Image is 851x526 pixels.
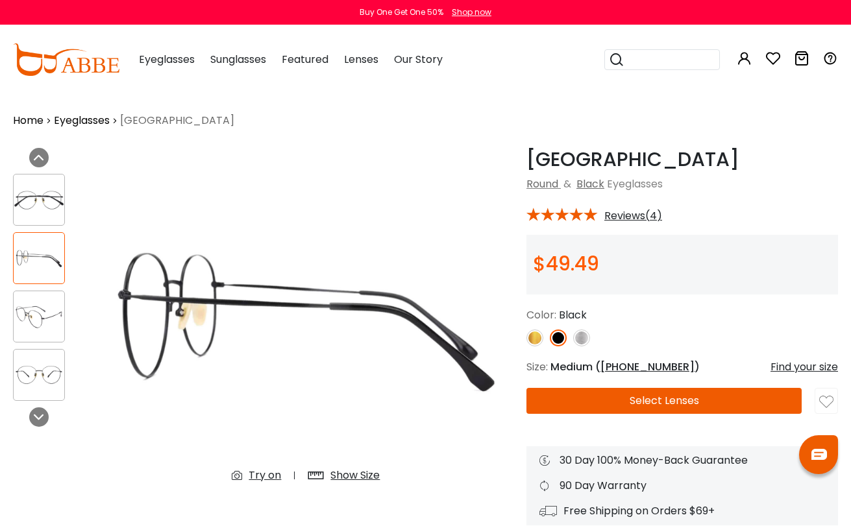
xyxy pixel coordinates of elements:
span: Eyeglasses [139,52,195,67]
div: 30 Day 100% Money-Back Guarantee [539,453,825,468]
img: chat [811,449,827,460]
a: Eyeglasses [54,113,110,128]
span: [PHONE_NUMBER] [600,359,695,374]
div: Shop now [452,6,491,18]
span: Lenses [344,52,378,67]
img: Mongolia Black Titanium Eyeglasses , Lightweight , NosePads Frames from ABBE Glasses [14,187,64,213]
div: Try on [249,468,281,483]
span: Color: [526,307,556,322]
div: Find your size [771,359,838,375]
h1: [GEOGRAPHIC_DATA] [526,148,838,171]
span: $49.49 [533,250,599,278]
div: Buy One Get One 50% [360,6,443,18]
div: Show Size [330,468,380,483]
span: Medium ( ) [550,359,700,374]
img: Mongolia Black Titanium Eyeglasses , Lightweight , NosePads Frames from ABBE Glasses [14,363,64,388]
img: like [819,395,833,409]
img: Mongolia Black Titanium Eyeglasses , Lightweight , NosePads Frames from ABBE Glasses [14,246,64,271]
span: Featured [282,52,328,67]
span: Our Story [394,52,443,67]
span: Size: [526,359,548,374]
a: Black [576,176,604,191]
div: 90 Day Warranty [539,478,825,494]
img: Mongolia Black Titanium Eyeglasses , Lightweight , NosePads Frames from ABBE Glasses [14,304,64,329]
img: Mongolia Black Titanium Eyeglasses , Lightweight , NosePads Frames from ABBE Glasses [99,148,513,494]
button: Select Lenses [526,388,802,414]
img: abbeglasses.com [13,43,119,76]
div: Free Shipping on Orders $69+ [539,503,825,519]
a: Home [13,113,43,128]
a: Round [526,176,558,191]
span: Black [559,307,587,322]
span: Reviews(4) [604,210,662,222]
span: Eyeglasses [607,176,663,191]
span: [GEOGRAPHIC_DATA] [120,113,234,128]
a: Shop now [445,6,491,18]
span: Sunglasses [210,52,266,67]
span: & [561,176,574,191]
